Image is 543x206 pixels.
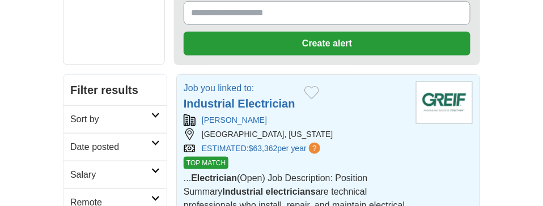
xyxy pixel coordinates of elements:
div: [GEOGRAPHIC_DATA], [US_STATE] [184,128,407,140]
a: Date posted [63,133,167,161]
span: ? [309,143,320,154]
strong: Electrician [238,97,295,110]
a: [PERSON_NAME] [202,115,267,125]
a: ESTIMATED:$63,362per year? [202,143,323,154]
strong: Electrician [191,173,237,183]
h2: Date posted [70,140,151,154]
button: Add to favorite jobs [304,86,319,100]
h2: Salary [70,168,151,182]
span: $63,362 [249,144,278,153]
strong: electricians [266,187,316,196]
span: TOP MATCH [184,157,228,169]
p: Job you linked to: [184,81,295,95]
a: Salary [63,161,167,188]
a: Sort by [63,105,167,133]
h2: Filter results [63,75,167,105]
button: Create alert [184,32,470,55]
a: Industrial Electrician [184,97,295,110]
h2: Sort by [70,113,151,126]
strong: Industrial [222,187,263,196]
strong: Industrial [184,97,235,110]
img: Greif Brothers logo [416,81,473,124]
